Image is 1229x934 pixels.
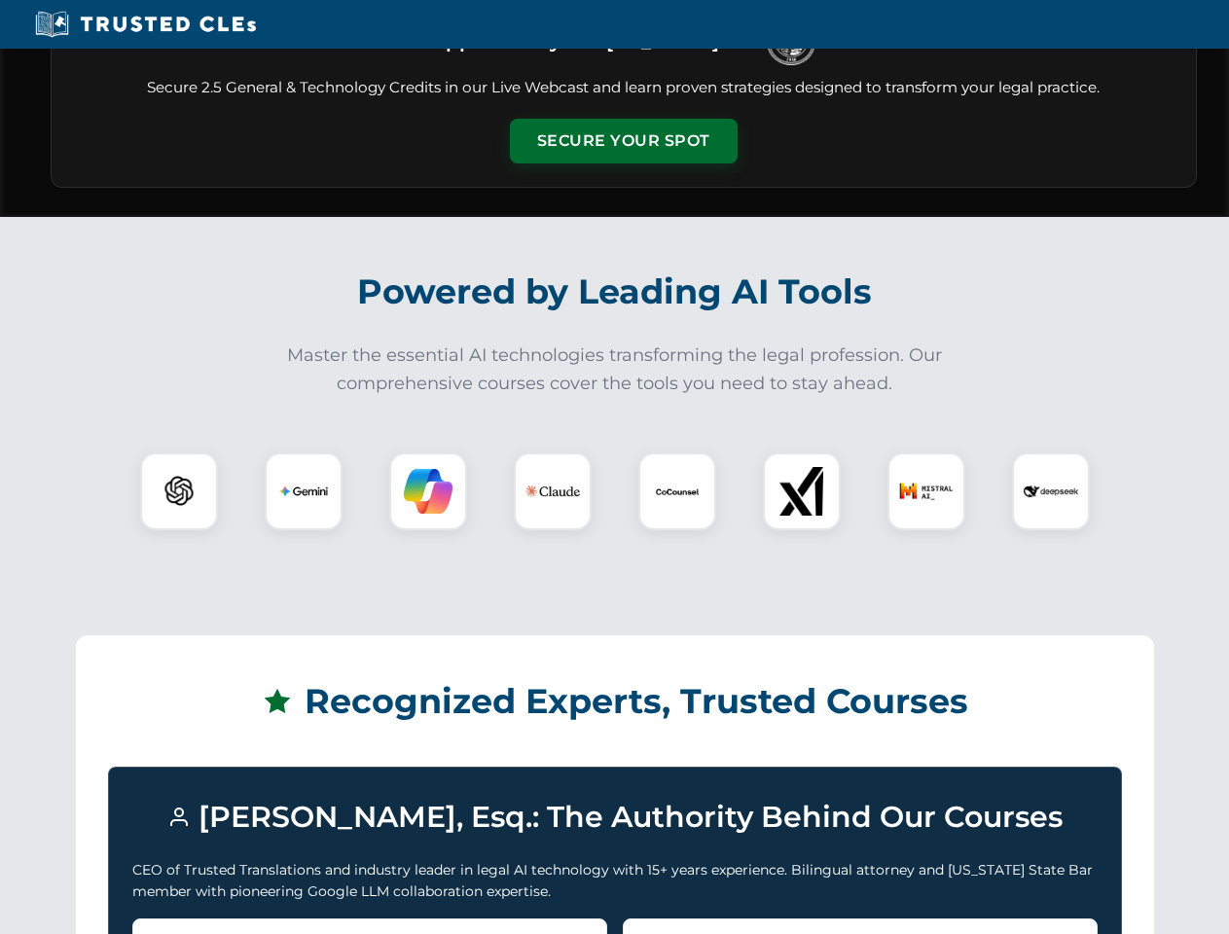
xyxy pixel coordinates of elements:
[75,77,1173,99] p: Secure 2.5 General & Technology Credits in our Live Webcast and learn proven strategies designed ...
[1024,464,1078,519] img: DeepSeek Logo
[638,452,716,530] div: CoCounsel
[777,467,826,516] img: xAI Logo
[1012,452,1090,530] div: DeepSeek
[510,119,738,163] button: Secure Your Spot
[899,464,954,519] img: Mistral AI Logo
[76,258,1154,326] h2: Powered by Leading AI Tools
[108,667,1122,736] h2: Recognized Experts, Trusted Courses
[653,467,702,516] img: CoCounsel Logo
[132,859,1098,903] p: CEO of Trusted Translations and industry leader in legal AI technology with 15+ years experience....
[763,452,841,530] div: xAI
[525,464,580,519] img: Claude Logo
[151,463,207,520] img: ChatGPT Logo
[140,452,218,530] div: ChatGPT
[514,452,592,530] div: Claude
[29,10,262,39] img: Trusted CLEs
[404,467,452,516] img: Copilot Logo
[389,452,467,530] div: Copilot
[887,452,965,530] div: Mistral AI
[274,341,956,398] p: Master the essential AI technologies transforming the legal profession. Our comprehensive courses...
[265,452,343,530] div: Gemini
[132,791,1098,844] h3: [PERSON_NAME], Esq.: The Authority Behind Our Courses
[279,467,328,516] img: Gemini Logo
